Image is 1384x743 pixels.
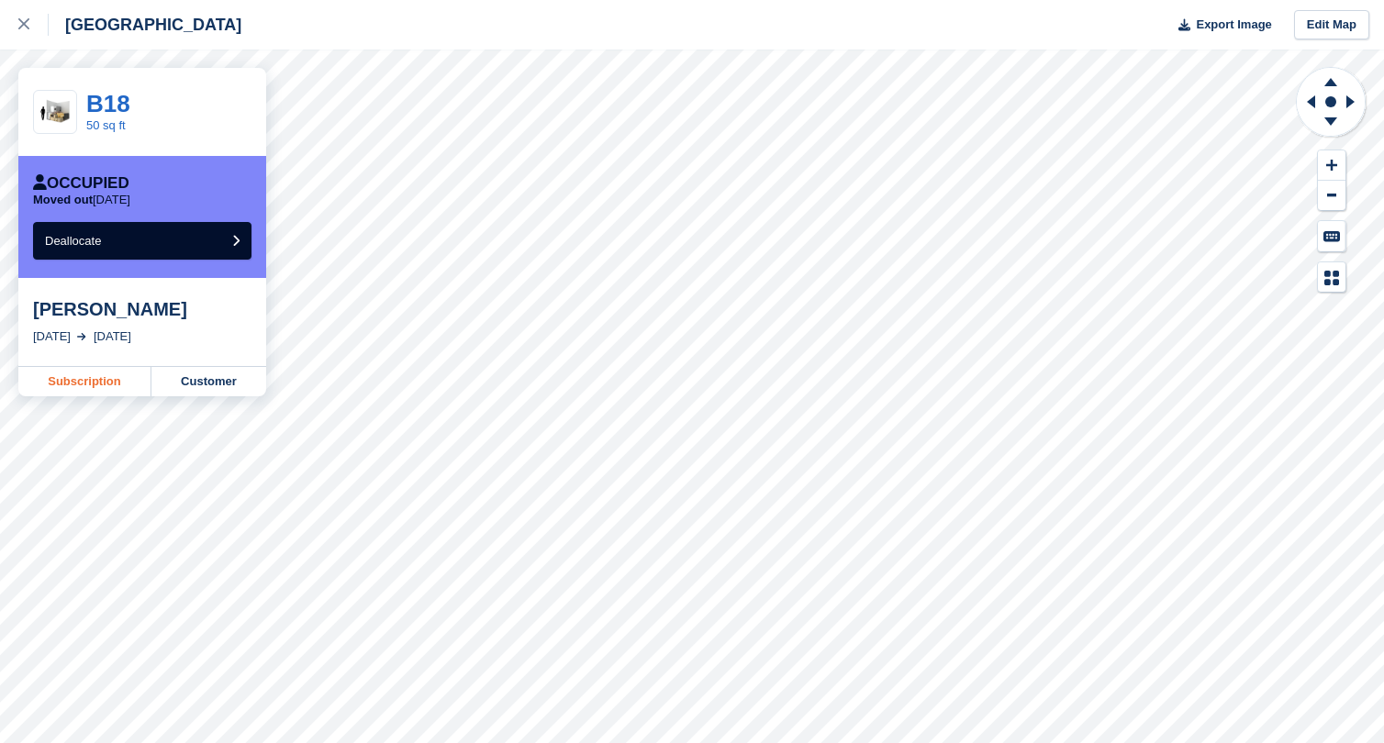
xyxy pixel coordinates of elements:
button: Zoom Out [1318,181,1345,211]
button: Deallocate [33,222,251,260]
span: Deallocate [45,234,101,248]
button: Keyboard Shortcuts [1318,221,1345,251]
span: Export Image [1196,16,1271,34]
button: Map Legend [1318,262,1345,293]
a: B18 [86,90,130,117]
p: [DATE] [33,193,130,207]
span: Moved out [33,193,93,206]
div: Occupied [33,174,129,193]
a: Customer [151,367,266,396]
button: Zoom In [1318,150,1345,181]
a: Subscription [18,367,151,396]
div: [GEOGRAPHIC_DATA] [49,14,241,36]
div: [DATE] [94,327,131,346]
a: Edit Map [1294,10,1369,40]
button: Export Image [1167,10,1272,40]
div: [PERSON_NAME] [33,298,251,320]
div: [DATE] [33,327,71,346]
img: 50-sqft-unit.jpg [34,96,76,128]
img: arrow-right-light-icn-cde0832a797a2874e46488d9cf13f60e5c3a73dbe684e267c42b8395dfbc2abf.svg [77,333,86,340]
a: 50 sq ft [86,118,126,132]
